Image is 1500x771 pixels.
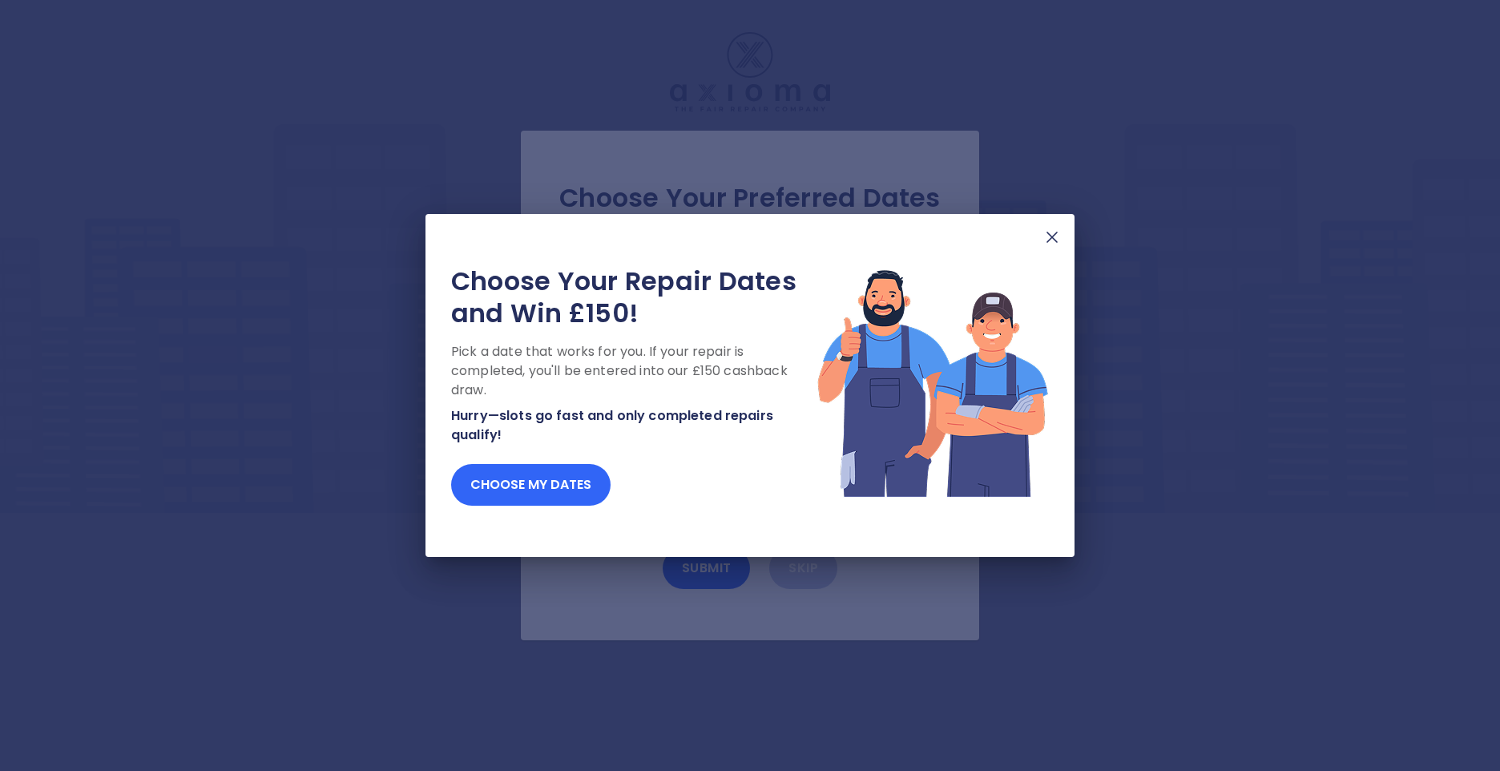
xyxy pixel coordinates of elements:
[451,406,817,445] p: Hurry—slots go fast and only completed repairs qualify!
[1042,228,1062,247] img: X Mark
[451,265,817,329] h2: Choose Your Repair Dates and Win £150!
[451,464,611,506] button: Choose my dates
[451,342,817,400] p: Pick a date that works for you. If your repair is completed, you'll be entered into our £150 cash...
[817,265,1049,499] img: Lottery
